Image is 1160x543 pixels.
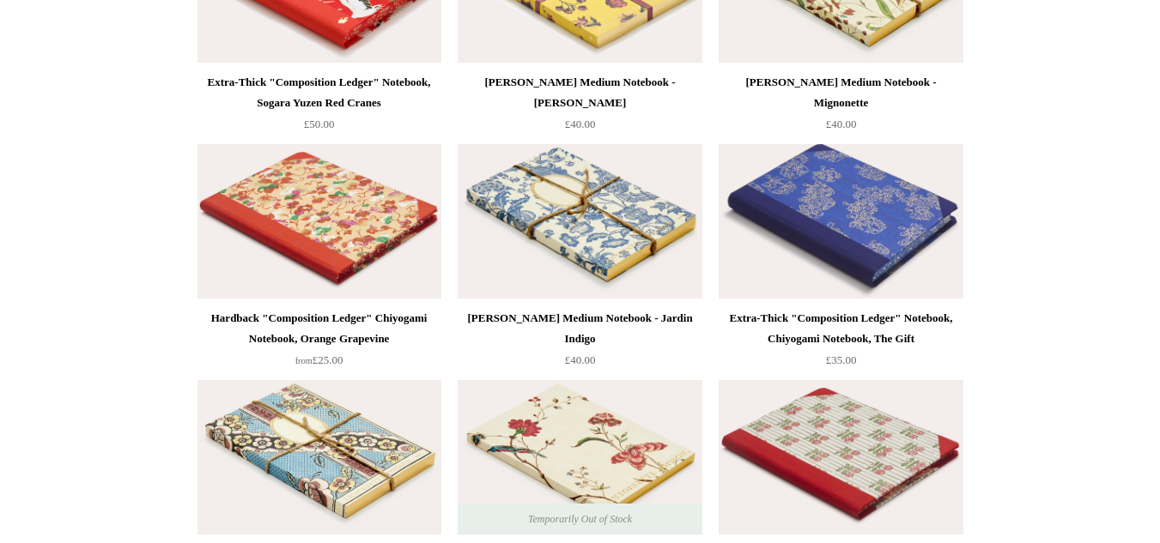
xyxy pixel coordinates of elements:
img: Antoinette Poisson Medium Notebook - Guirlandes de Fleurs [197,380,441,534]
img: Hardback "Composition Ledger" Notebook, Cherries [719,380,963,534]
div: Hardback "Composition Ledger" Chiyogami Notebook, Orange Grapevine [202,308,437,349]
a: Extra-Thick "Composition Ledger" Notebook, Chiyogami Notebook, The Gift Extra-Thick "Composition ... [719,144,963,299]
img: Extra-Thick "Composition Ledger" Notebook, Chiyogami Notebook, The Gift [719,144,963,299]
a: Extra-Thick "Composition Ledger" Notebook, Sogara Yuzen Red Cranes £50.00 [197,72,441,142]
a: [PERSON_NAME] Medium Notebook - [PERSON_NAME] £40.00 [458,72,701,142]
a: Hardback "Composition Ledger" Notebook, Cherries Hardback "Composition Ledger" Notebook, Cherries [719,380,963,534]
a: Antoinette Poisson Medium Notebook - Guirlandes de Fleurs Antoinette Poisson Medium Notebook - Gu... [197,380,441,534]
a: [PERSON_NAME] Medium Notebook - Jardin Indigo £40.00 [458,308,701,378]
div: [PERSON_NAME] Medium Notebook - Mignonette [723,72,958,113]
a: Hardback "Composition Ledger" Chiyogami Notebook, Orange Grapevine from£25.00 [197,308,441,378]
div: [PERSON_NAME] Medium Notebook - [PERSON_NAME] [462,72,697,113]
a: [PERSON_NAME] Medium Notebook - Mignonette £40.00 [719,72,963,142]
span: £50.00 [304,118,335,130]
span: £40.00 [826,118,857,130]
div: Extra-Thick "Composition Ledger" Notebook, Sogara Yuzen Red Cranes [202,72,437,113]
div: Extra-Thick "Composition Ledger" Notebook, Chiyogami Notebook, The Gift [723,308,958,349]
span: £25.00 [295,353,343,366]
a: Antoinette Poisson Small Notebook - Coromandel Antoinette Poisson Small Notebook - Coromandel Tem... [458,380,701,534]
a: Antoinette Poisson Medium Notebook - Jardin Indigo Antoinette Poisson Medium Notebook - Jardin In... [458,144,701,299]
span: £35.00 [826,353,857,366]
div: [PERSON_NAME] Medium Notebook - Jardin Indigo [462,308,697,349]
img: Hardback "Composition Ledger" Chiyogami Notebook, Orange Grapevine [197,144,441,299]
span: Temporarily Out of Stock [511,504,649,534]
span: £40.00 [565,118,596,130]
img: Antoinette Poisson Medium Notebook - Jardin Indigo [458,144,701,299]
span: £40.00 [565,353,596,366]
img: Antoinette Poisson Small Notebook - Coromandel [458,380,701,534]
span: from [295,356,313,365]
a: Hardback "Composition Ledger" Chiyogami Notebook, Orange Grapevine Hardback "Composition Ledger" ... [197,144,441,299]
a: Extra-Thick "Composition Ledger" Notebook, Chiyogami Notebook, The Gift £35.00 [719,308,963,378]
